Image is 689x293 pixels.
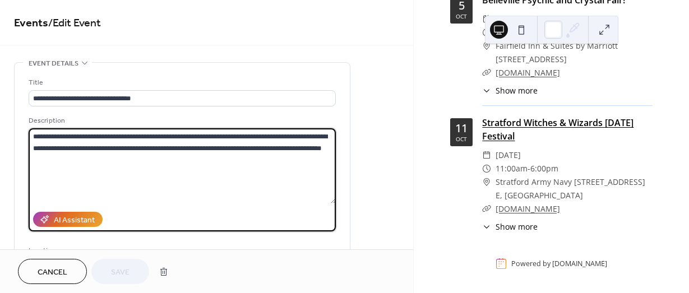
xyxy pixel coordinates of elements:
[511,259,607,268] div: Powered by
[482,162,491,175] div: ​
[496,203,560,214] a: [DOMAIN_NAME]
[482,117,633,142] a: Stratford Witches & Wizards [DATE] Festival
[496,175,653,202] span: Stratford Army Navy [STREET_ADDRESS] E, [GEOGRAPHIC_DATA]
[496,67,560,78] a: [DOMAIN_NAME]
[482,202,491,216] div: ​
[482,12,491,26] div: ​
[29,115,334,127] div: Description
[552,259,607,268] a: [DOMAIN_NAME]
[456,136,467,142] div: Oct
[496,12,521,26] span: [DATE]
[496,85,538,96] span: Show more
[482,39,491,53] div: ​
[456,13,467,19] div: Oct
[496,148,521,162] span: [DATE]
[38,267,67,278] span: Cancel
[482,148,491,162] div: ​
[29,77,334,89] div: Title
[496,221,538,232] span: Show more
[54,215,95,226] div: AI Assistant
[482,85,491,96] div: ​
[14,12,48,34] a: Events
[528,162,530,175] span: -
[29,58,78,69] span: Event details
[29,245,334,257] div: Location
[496,162,528,175] span: 11:00am
[482,221,538,232] button: ​Show more
[482,66,491,80] div: ​
[496,39,653,66] span: Fairfield Inn & Suites by Marriott [STREET_ADDRESS]
[33,212,103,227] button: AI Assistant
[455,123,468,134] div: 11
[530,162,558,175] span: 6:00pm
[482,26,491,39] div: ​
[482,85,538,96] button: ​Show more
[48,12,101,34] span: / Edit Event
[482,221,491,232] div: ​
[482,175,491,189] div: ​
[18,259,87,284] button: Cancel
